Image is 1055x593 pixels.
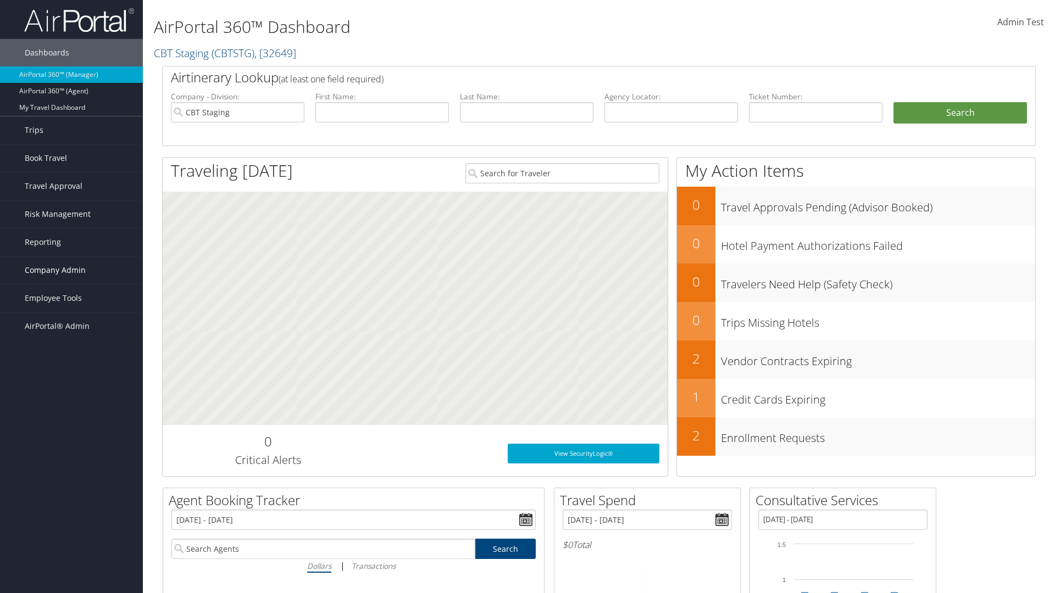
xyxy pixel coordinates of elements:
[254,46,296,60] span: , [ 32649 ]
[677,426,715,445] h2: 2
[721,425,1035,446] h3: Enrollment Requests
[677,340,1035,379] a: 2Vendor Contracts Expiring
[677,349,715,368] h2: 2
[465,163,659,183] input: Search for Traveler
[154,15,747,38] h1: AirPortal 360™ Dashboard
[756,491,936,510] h2: Consultative Services
[154,46,296,60] a: CBT Staging
[25,228,61,256] span: Reporting
[212,46,254,60] span: ( CBTSTG )
[721,194,1035,215] h3: Travel Approvals Pending (Advisor Booked)
[677,311,715,329] h2: 0
[352,561,396,571] i: Transactions
[721,387,1035,407] h3: Credit Cards Expiring
[508,444,659,463] a: View SecurityLogic®
[171,91,304,102] label: Company - Division:
[997,16,1044,28] span: Admin Test
[279,73,384,85] span: (at least one field required)
[25,172,82,200] span: Travel Approval
[778,541,786,548] tspan: 1.5
[563,539,732,551] h6: Total
[171,539,475,559] input: Search Agents
[749,91,882,102] label: Ticket Number:
[677,379,1035,417] a: 1Credit Cards Expiring
[25,312,90,340] span: AirPortal® Admin
[25,284,82,312] span: Employee Tools
[560,491,740,510] h2: Travel Spend
[25,116,43,144] span: Trips
[169,491,544,510] h2: Agent Booking Tracker
[677,225,1035,264] a: 0Hotel Payment Authorizations Failed
[997,5,1044,40] a: Admin Test
[604,91,738,102] label: Agency Locator:
[677,187,1035,225] a: 0Travel Approvals Pending (Advisor Booked)
[721,271,1035,292] h3: Travelers Need Help (Safety Check)
[677,234,715,253] h2: 0
[460,91,593,102] label: Last Name:
[721,310,1035,331] h3: Trips Missing Hotels
[677,417,1035,456] a: 2Enrollment Requests
[171,68,954,87] h2: Airtinerary Lookup
[171,432,365,451] h2: 0
[677,195,715,214] h2: 0
[25,144,67,172] span: Book Travel
[171,159,293,182] h1: Traveling [DATE]
[25,200,91,228] span: Risk Management
[563,539,573,551] span: $0
[782,577,786,583] tspan: 1
[25,256,86,284] span: Company Admin
[475,539,536,559] a: Search
[893,102,1027,124] button: Search
[171,559,536,573] div: |
[677,388,715,406] h2: 1
[25,39,69,66] span: Dashboards
[721,348,1035,369] h3: Vendor Contracts Expiring
[677,264,1035,302] a: 0Travelers Need Help (Safety Check)
[171,452,365,468] h3: Critical Alerts
[307,561,331,571] i: Dollars
[677,159,1035,182] h1: My Action Items
[24,7,134,33] img: airportal-logo.png
[721,233,1035,254] h3: Hotel Payment Authorizations Failed
[677,272,715,291] h2: 0
[315,91,449,102] label: First Name:
[677,302,1035,340] a: 0Trips Missing Hotels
